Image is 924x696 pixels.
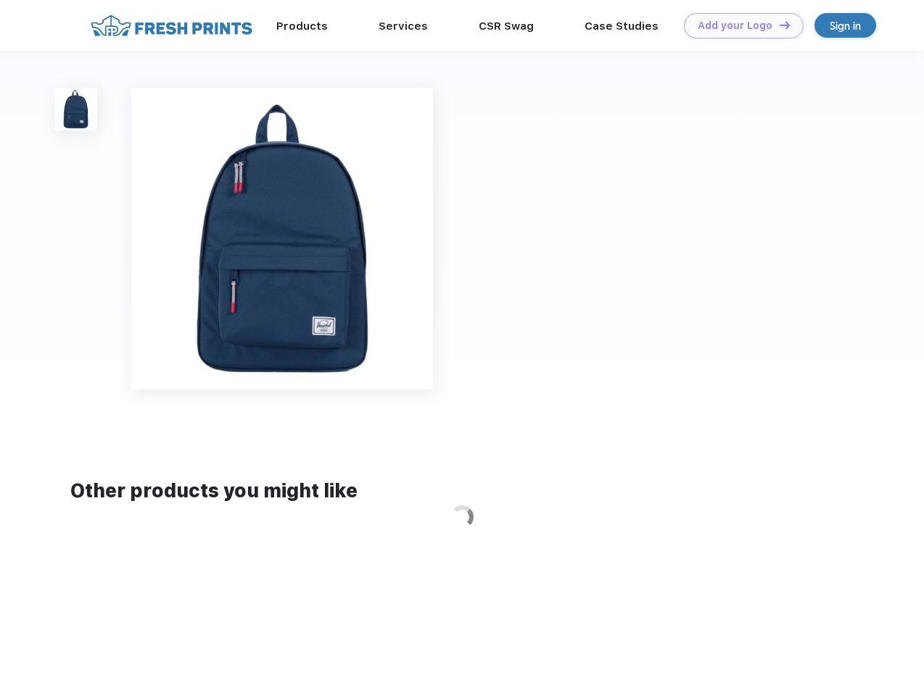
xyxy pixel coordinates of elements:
[780,21,790,29] img: DT
[698,20,772,32] div: Add your Logo
[54,88,97,130] img: func=resize&h=100
[86,13,257,38] img: fo%20logo%202.webp
[276,20,328,33] a: Products
[70,477,853,505] div: Other products you might like
[131,88,433,389] img: func=resize&h=640
[830,17,861,34] div: Sign in
[814,13,876,38] a: Sign in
